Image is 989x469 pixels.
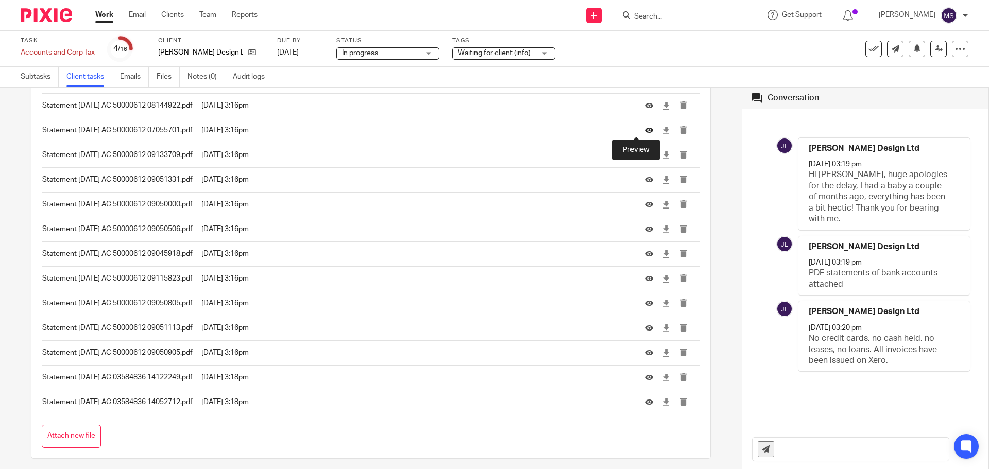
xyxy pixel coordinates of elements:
img: svg%3E [941,7,957,24]
p: [DATE] 3:16pm [201,150,630,160]
p: Statement [DATE] AC 50000612 09045918.pdf [42,249,196,259]
span: In progress [342,49,378,57]
p: [DATE] 3:16pm [201,175,630,185]
h4: [PERSON_NAME] Design Ltd [809,143,919,154]
p: Statement [DATE] AC 03584836 14122249.pdf [42,372,196,383]
p: Statement [DATE] AC 50000612 09051113.pdf [42,323,196,333]
p: [DATE] 03:19 pm [809,257,862,268]
p: Hi [PERSON_NAME], huge apologies for the delay, I had a baby a couple of months ago, everything h... [809,169,949,224]
label: Status [336,37,439,45]
p: [DATE] 3:16pm [201,298,630,308]
a: Download [662,100,670,111]
div: Conversation [768,93,819,103]
label: Due by [277,37,323,45]
a: Download [662,298,670,308]
p: Statement [DATE] AC 50000612 09050905.pdf [42,348,196,358]
p: PDF statements of bank accounts attached [809,268,949,290]
label: Tags [452,37,555,45]
p: [DATE] 3:16pm [201,199,630,210]
a: Team [199,10,216,20]
p: [PERSON_NAME] [879,10,935,20]
a: Download [662,372,670,383]
p: Statement [DATE] AC 50000612 07055701.pdf [42,125,196,135]
p: [DATE] 3:16pm [201,323,630,333]
p: [DATE] 3:18pm [201,372,630,383]
a: Download [662,348,670,358]
p: Statement [DATE] AC 50000612 09133709.pdf [42,150,196,160]
a: Work [95,10,113,20]
p: Statement [DATE] AC 50000612 09050000.pdf [42,199,196,210]
p: Statement [DATE] AC 50000612 09115823.pdf [42,273,196,284]
a: Client tasks [66,67,112,87]
p: [DATE] 3:16pm [201,125,630,135]
small: /16 [118,46,127,52]
p: Statement [DATE] AC 50000612 09051331.pdf [42,175,196,185]
p: No credit cards, no cash held, no leases, no loans. All invoices have been issued on Xero. [809,333,949,366]
div: 4 [113,43,127,55]
a: Email [129,10,146,20]
p: [DATE] 3:16pm [201,249,630,259]
p: [DATE] 03:19 pm [809,159,862,169]
p: [DATE] 3:16pm [201,348,630,358]
a: Subtasks [21,67,59,87]
p: [DATE] 3:18pm [201,397,630,407]
span: Get Support [782,11,822,19]
a: Notes (0) [187,67,225,87]
span: [DATE] [277,49,299,56]
a: Emails [120,67,149,87]
a: Reports [232,10,258,20]
a: Download [662,224,670,234]
h4: [PERSON_NAME] Design Ltd [809,306,919,317]
img: svg%3E [776,301,793,317]
img: svg%3E [776,137,793,154]
input: Search [633,12,726,22]
a: Download [662,397,670,407]
a: Audit logs [233,67,272,87]
a: Download [662,125,670,135]
p: Statement [DATE] AC 50000612 09050506.pdf [42,224,196,234]
a: Download [662,150,670,160]
button: Attach new file [42,425,101,448]
span: Waiting for client (info) [458,49,531,57]
img: Pixie [21,8,72,22]
p: [PERSON_NAME] Design Ltd [158,47,243,58]
p: Statement [DATE] AC 03584836 14052712.pdf [42,397,196,407]
a: Clients [161,10,184,20]
a: Download [662,199,670,210]
label: Task [21,37,95,45]
a: Download [662,249,670,259]
a: Download [662,175,670,185]
img: svg%3E [776,236,793,252]
p: Statement [DATE] AC 50000612 09050805.pdf [42,298,196,308]
h4: [PERSON_NAME] Design Ltd [809,241,919,252]
a: Download [662,273,670,284]
label: Client [158,37,264,45]
p: [DATE] 3:16pm [201,273,630,284]
p: [DATE] 3:16pm [201,100,630,111]
p: [DATE] 03:20 pm [809,323,862,333]
a: Files [157,67,180,87]
a: Download [662,323,670,333]
div: Accounts and Corp Tax [21,47,95,58]
p: Statement [DATE] AC 50000612 08144922.pdf [42,100,196,111]
p: [DATE] 3:16pm [201,224,630,234]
